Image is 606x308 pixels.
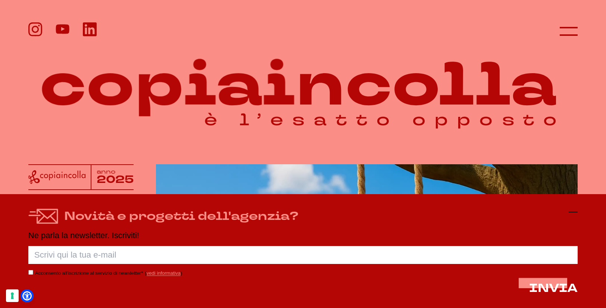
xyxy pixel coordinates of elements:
[28,231,578,240] p: Ne parla la newsletter. Iscriviti!
[28,246,578,264] input: Scrivi qui la tua e-mail
[97,168,116,175] tspan: anno
[97,173,134,187] tspan: 2025
[147,270,181,276] a: vedi informativa
[35,270,143,276] label: Acconsento all’iscrizione al servizio di newsletter*
[529,282,578,295] button: INVIA
[6,289,19,302] button: Le tue preferenze relative al consenso per le tecnologie di tracciamento
[22,291,32,301] a: Open Accessibility Menu
[64,208,299,225] h4: Novità e progetti dell'agenzia?
[529,280,578,296] span: INVIA
[145,270,182,276] span: ( )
